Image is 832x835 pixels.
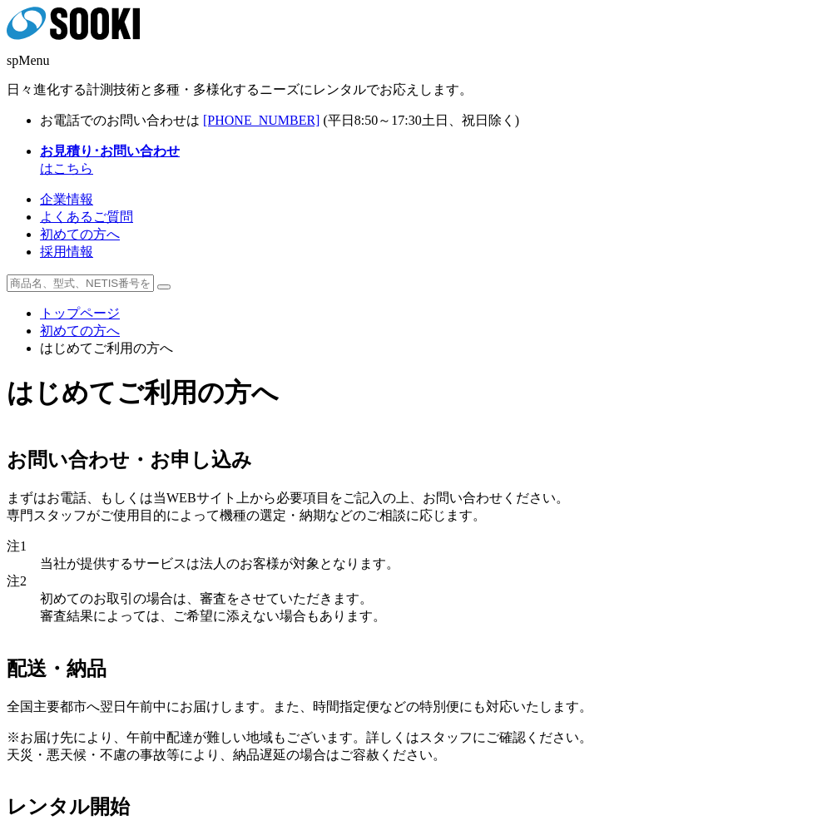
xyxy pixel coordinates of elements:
p: 全国主要都市へ翌日午前中にお届けします。また、時間指定便などの特別便にも対応いたします。 [7,699,825,716]
a: 初めての方へ [40,227,120,241]
span: (平日 ～ 土日、祝日除く) [323,113,519,127]
a: 採用情報 [40,245,93,259]
p: 日々進化する計測技術と多種・多様化するニーズにレンタルでお応えします。 [7,82,825,99]
h2: 配送・納品 [7,655,825,682]
a: よくあるご質問 [40,210,133,224]
input: 商品名、型式、NETIS番号を入力してください [7,274,154,292]
span: はこちら [40,144,180,175]
dt: 注1 [7,538,825,556]
h2: お問い合わせ・お申し込み [7,447,825,473]
span: spMenu [7,53,50,67]
span: お電話でのお問い合わせは [40,113,200,127]
dd: 初めてのお取引の場合は、審査をさせていただきます。 審査結果によっては、ご希望に添えない場合もあります。 [40,590,825,625]
a: 初めての方へ [40,324,120,338]
p: まずはお電話、もしくは当WEBサイト上から必要項目をご記入の上、お問い合わせください。 専門スタッフがご使用目的によって機種の選定・納期などのご相談に応じます。 [7,490,825,525]
h2: レンタル開始 [7,793,825,820]
li: はじめてご利用の方へ [40,340,825,358]
dt: 注2 [7,573,825,590]
p: ※お届け先により、午前中配達が難しい地域もございます。詳しくはスタッフにご確認ください。 天災・悪天候・不慮の事故等により、納品遅延の場合はご容赦ください。 [7,729,825,764]
a: 企業情報 [40,192,93,206]
dd: 当社が提供するサービスは法人のお客様が対象となります。 [40,556,825,573]
h1: はじめてご利用の方へ [7,375,825,412]
a: お見積り･お問い合わせはこちら [40,144,180,175]
a: トップページ [40,306,120,320]
span: 17:30 [391,113,421,127]
strong: お見積り･お問い合わせ [40,144,180,158]
a: [PHONE_NUMBER] [203,113,319,127]
span: 8:50 [354,113,378,127]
